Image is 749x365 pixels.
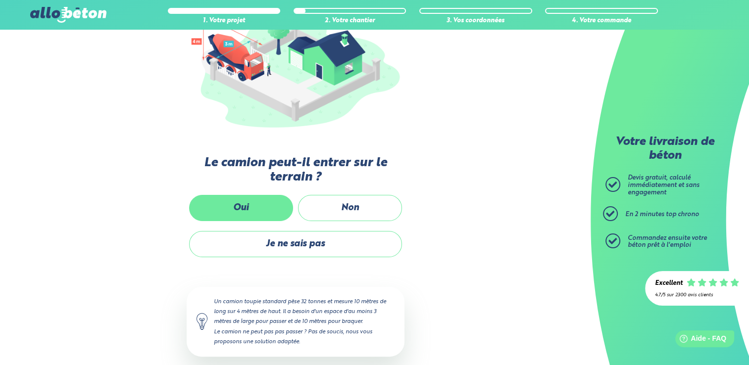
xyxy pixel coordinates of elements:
span: Commandez ensuite votre béton prêt à l'emploi [628,235,707,249]
p: Votre livraison de béton [608,136,722,163]
label: Oui [189,195,293,221]
iframe: Help widget launcher [661,326,738,354]
div: 4.7/5 sur 2300 avis clients [655,292,739,298]
label: Je ne sais pas [189,231,402,257]
div: Excellent [655,280,683,287]
img: allobéton [30,7,106,23]
label: Le camion peut-il entrer sur le terrain ? [187,156,404,185]
div: 1. Votre projet [168,17,281,25]
div: 3. Vos coordonnées [419,17,532,25]
div: 2. Votre chantier [294,17,406,25]
span: Devis gratuit, calculé immédiatement et sans engagement [628,175,699,195]
div: 4. Votre commande [545,17,658,25]
div: Un camion toupie standard pèse 32 tonnes et mesure 10 mètres de long sur 4 mètres de haut. Il a b... [187,287,404,357]
label: Non [298,195,402,221]
span: En 2 minutes top chrono [625,211,699,218]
